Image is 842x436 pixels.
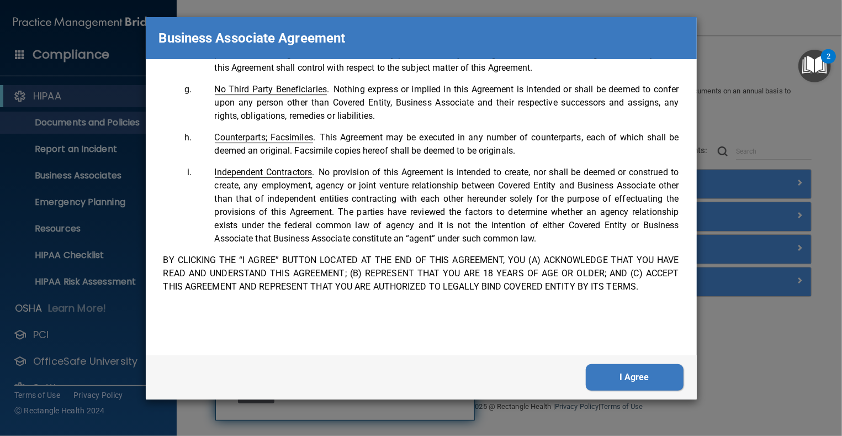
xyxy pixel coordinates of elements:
span: . [215,132,315,143]
span: No Third Party Beneficiaries [215,84,327,95]
div: 2 [827,56,830,71]
span: Counterparts; Facsimiles [215,132,313,143]
li: Nothing express or implied in this Agreement is intended or shall be deemed to confer upon any pe... [194,83,679,123]
button: I Agree [586,364,684,391]
button: Open Resource Center, 2 new notifications [798,50,831,82]
span: Independent Contractors [215,167,313,178]
p: BY CLICKING THE “I AGREE” BUTTON LOCATED AT THE END OF THIS AGREEMENT, YOU (A) ACKNOWLEDGE THAT Y... [163,254,679,293]
span: . [215,167,315,177]
span: . [215,84,330,94]
iframe: Drift Widget Chat Controller [651,358,829,402]
p: Business Associate Agreement [159,26,346,50]
li: No provision of this Agreement is intended to create, nor shall be deemed or construed to create,... [194,166,679,245]
li: This Agreement may be executed in any number of counterparts, each of which shall be deemed an or... [194,131,679,157]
